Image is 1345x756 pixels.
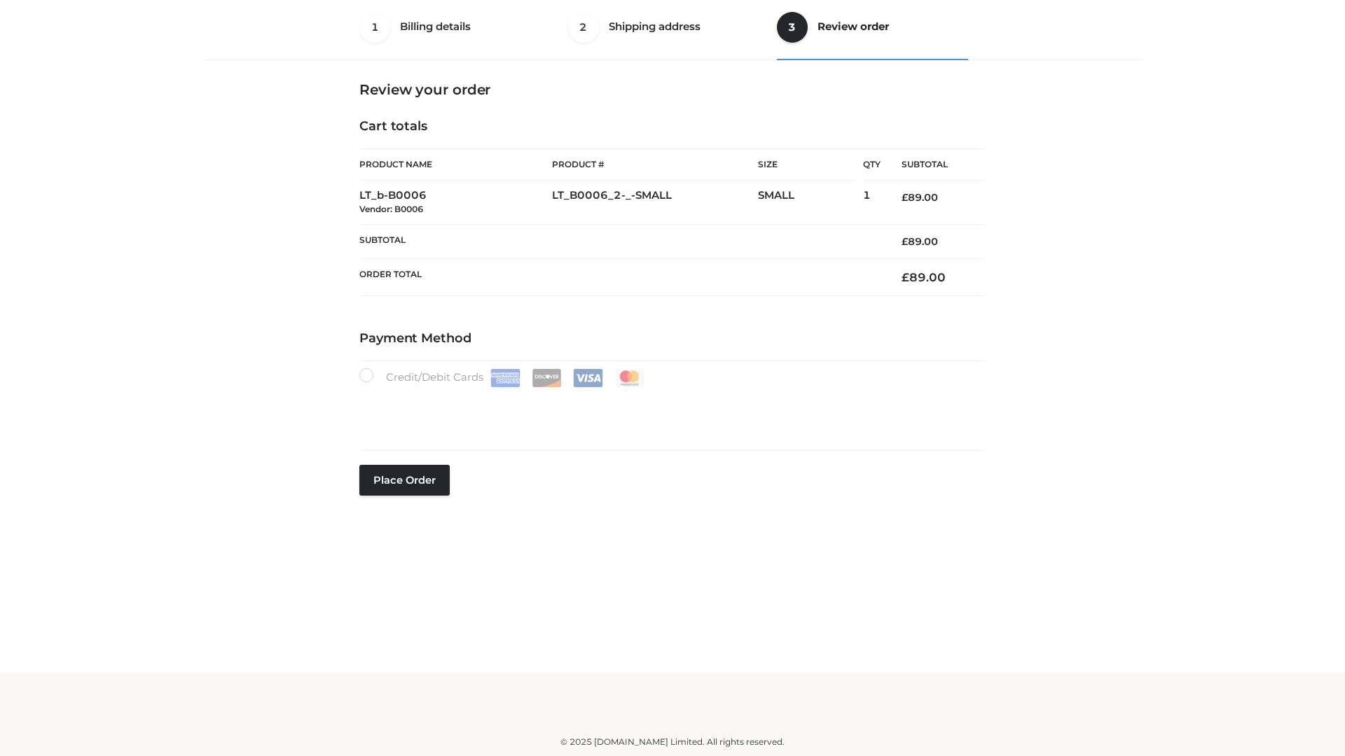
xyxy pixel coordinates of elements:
th: Subtotal [881,149,986,181]
th: Size [758,149,856,181]
h4: Cart totals [359,119,986,134]
h4: Payment Method [359,331,986,346]
img: Mastercard [614,369,644,387]
td: 1 [863,181,881,225]
th: Product Name [359,148,552,181]
span: £ [902,270,909,284]
button: Place order [359,465,450,496]
img: Visa [573,369,603,387]
bdi: 89.00 [902,270,946,284]
td: LT_B0006_2-_-SMALL [552,181,758,225]
h3: Review your order [359,81,986,98]
iframe: Secure payment input frame [357,384,983,435]
span: £ [902,191,908,204]
div: © 2025 [DOMAIN_NAME] Limited. All rights reserved. [208,735,1137,749]
th: Product # [552,148,758,181]
span: £ [902,235,908,248]
label: Credit/Debit Cards [359,368,646,387]
img: Discover [532,369,562,387]
img: Amex [490,369,520,387]
th: Qty [863,148,881,181]
td: LT_b-B0006 [359,181,552,225]
bdi: 89.00 [902,191,938,204]
td: SMALL [758,181,863,225]
th: Subtotal [359,224,881,258]
th: Order Total [359,259,881,296]
small: Vendor: B0006 [359,204,423,214]
bdi: 89.00 [902,235,938,248]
